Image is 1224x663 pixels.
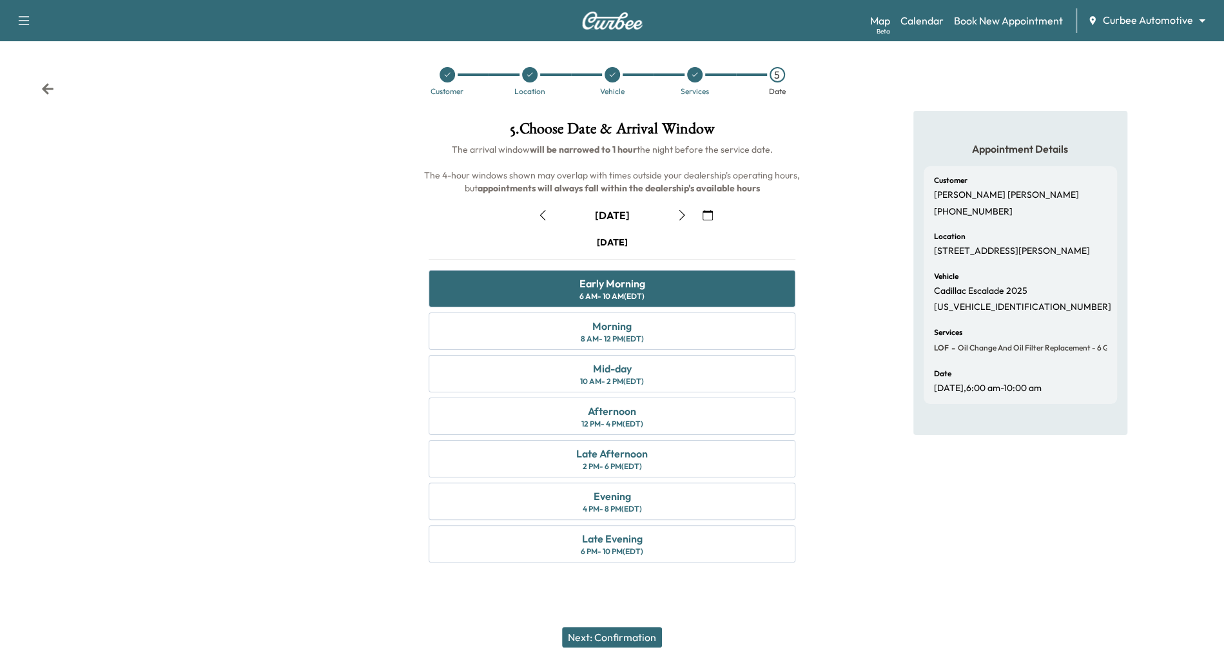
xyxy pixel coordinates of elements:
a: Book New Appointment [954,13,1063,28]
div: Back [41,82,54,95]
div: Early Morning [579,276,645,291]
span: Curbee Automotive [1103,13,1193,28]
h6: Date [934,370,951,378]
div: Vehicle [600,88,625,95]
div: Evening [594,488,631,504]
b: will be narrowed to 1 hour [530,144,637,155]
div: Date [769,88,786,95]
span: - [949,341,955,354]
p: [STREET_ADDRESS][PERSON_NAME] [934,245,1090,257]
p: Cadillac Escalade 2025 [934,285,1027,297]
img: Curbee Logo [581,12,643,30]
h6: Customer [934,177,967,184]
div: Late Afternoon [576,446,648,461]
div: 2 PM - 6 PM (EDT) [583,461,642,472]
span: LOF [934,343,949,353]
div: Morning [592,318,632,334]
div: Mid-day [593,361,632,376]
div: Services [681,88,709,95]
p: [US_VEHICLE_IDENTIFICATION_NUMBER] [934,302,1111,313]
div: 5 [770,67,785,82]
button: Next: Confirmation [562,627,662,648]
div: 6 AM - 10 AM (EDT) [579,291,645,302]
span: The arrival window the night before the service date. The 4-hour windows shown may overlap with t... [424,144,802,194]
div: 8 AM - 12 PM (EDT) [581,334,644,344]
a: MapBeta [870,13,890,28]
b: appointments will always fall within the dealership's available hours [478,182,760,194]
div: Customer [431,88,463,95]
div: 10 AM - 2 PM (EDT) [580,376,644,387]
h5: Appointment Details [924,142,1117,156]
span: Oil Change and Oil Filter Replacement - 6 qts [955,343,1116,353]
div: Location [514,88,545,95]
p: [PHONE_NUMBER] [934,206,1013,218]
h6: Location [934,233,966,240]
h6: Services [934,329,962,336]
div: 12 PM - 4 PM (EDT) [581,419,643,429]
div: Afternoon [588,403,636,419]
div: 4 PM - 8 PM (EDT) [583,504,642,514]
p: [PERSON_NAME] [PERSON_NAME] [934,189,1079,201]
div: [DATE] [595,208,630,222]
a: Calendar [900,13,944,28]
p: [DATE] , 6:00 am - 10:00 am [934,383,1042,394]
div: Late Evening [582,531,643,546]
div: [DATE] [597,236,628,249]
h1: 5 . Choose Date & Arrival Window [418,121,806,143]
div: Beta [877,26,890,36]
h6: Vehicle [934,273,958,280]
div: 6 PM - 10 PM (EDT) [581,546,643,557]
